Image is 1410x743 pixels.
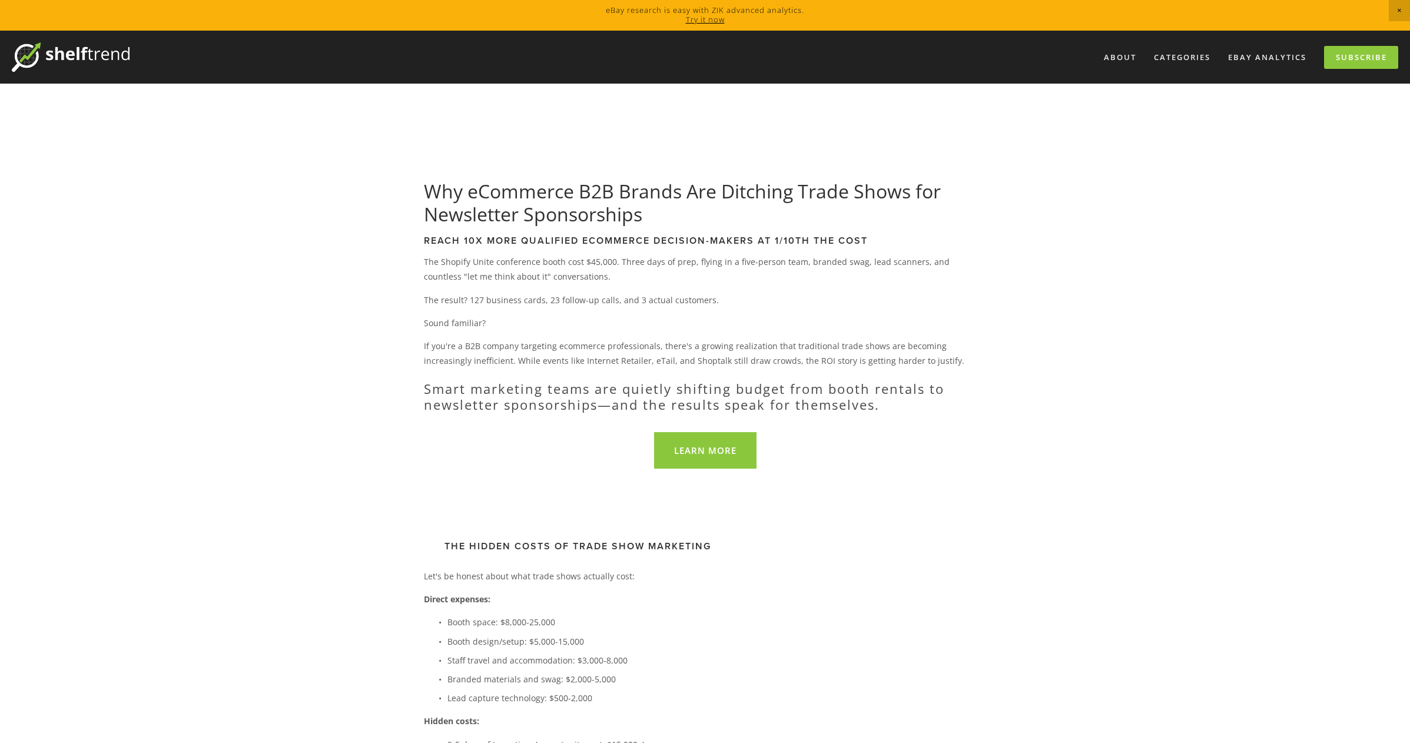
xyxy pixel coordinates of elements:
[447,653,987,668] p: Staff travel and accommodation: $3,000-8,000
[447,691,987,705] p: Lead capture technology: $500-2,000
[1220,48,1314,67] a: eBay Analytics
[424,593,490,605] strong: Direct expenses:
[447,672,987,686] p: Branded materials and swag: $2,000-5,000
[424,254,987,284] p: The Shopify Unite conference booth cost $45,000. Three days of prep, flying in a five-person team...
[424,715,479,727] strong: Hidden costs:
[424,316,987,330] p: Sound familiar?
[424,235,987,246] h3: Reach 10X more qualified ecommerce decision-makers at 1/10th the cost
[1324,46,1398,69] a: Subscribe
[424,180,987,225] h1: Why eCommerce B2B Brands Are Ditching Trade Shows for Newsletter Sponsorships
[447,615,987,629] p: Booth space: $8,000-25,000
[444,540,966,552] h3: The Hidden Costs of Trade Show Marketing
[424,569,987,583] p: Let's be honest about what trade shows actually cost:
[654,432,757,469] a: Learn more
[424,293,987,307] p: The result? 127 business cards, 23 follow-up calls, and 3 actual customers.
[447,634,987,649] p: Booth design/setup: $5,000-15,000
[12,42,130,72] img: ShelfTrend
[424,381,987,412] h2: Smart marketing teams are quietly shifting budget from booth rentals to newsletter sponsorships—a...
[424,339,987,368] p: If you're a B2B company targeting ecommerce professionals, there's a growing realization that tra...
[1146,48,1218,67] div: Categories
[1096,48,1144,67] a: About
[686,14,725,25] a: Try it now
